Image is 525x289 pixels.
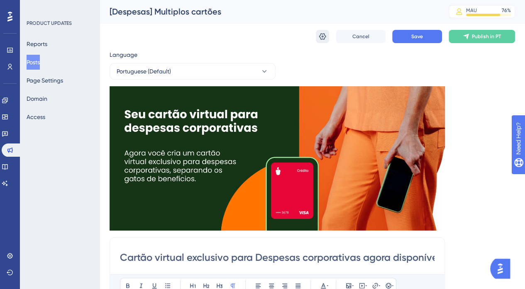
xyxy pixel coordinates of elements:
button: Portuguese (Default) [110,63,276,80]
img: file-1758129427754.jpg [110,86,445,231]
button: Domain [27,91,47,106]
button: Save [392,30,442,43]
input: Post Title [120,251,435,264]
button: Page Settings [27,73,63,88]
button: Access [27,109,45,124]
span: Portuguese (Default) [117,66,171,76]
div: 76 % [502,7,511,14]
button: Posts [27,55,40,70]
button: Publish in PT [449,30,515,43]
iframe: UserGuiding AI Assistant Launcher [490,256,515,281]
button: Reports [27,36,47,51]
div: [Despesas] Multiplos cartões [110,6,428,17]
div: MAU [466,7,477,14]
span: Publish in PT [472,33,501,40]
span: Cancel [352,33,369,40]
span: Need Help? [20,2,52,12]
span: Language [110,50,137,60]
button: Cancel [336,30,386,43]
div: PRODUCT UPDATES [27,20,72,27]
span: Save [411,33,423,40]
